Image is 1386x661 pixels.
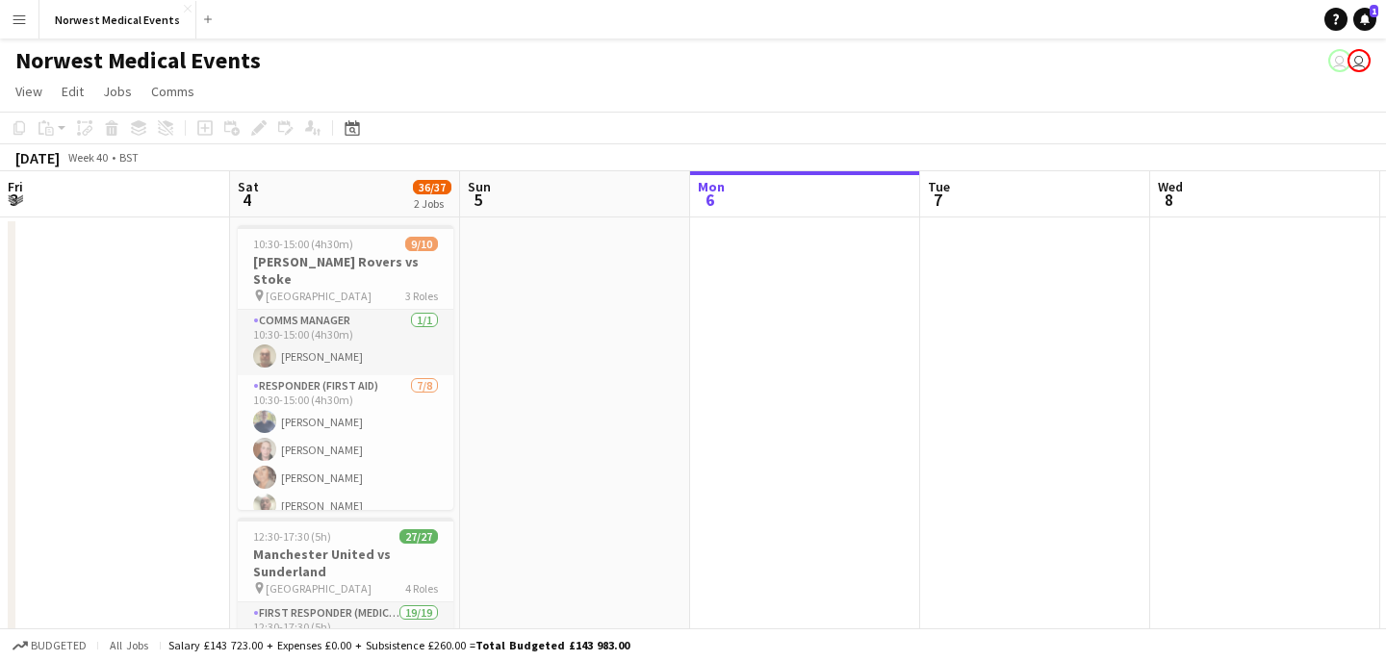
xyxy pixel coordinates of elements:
h3: Manchester United vs Sunderland [238,546,453,580]
button: Norwest Medical Events [39,1,196,38]
span: Total Budgeted £143 983.00 [475,638,629,652]
span: Sat [238,178,259,195]
span: Tue [928,178,950,195]
div: Salary £143 723.00 + Expenses £0.00 + Subsistence £260.00 = [168,638,629,652]
span: 3 Roles [405,289,438,303]
app-card-role: Comms Manager1/110:30-15:00 (4h30m)[PERSON_NAME] [238,310,453,375]
span: Jobs [103,83,132,100]
span: 4 [235,189,259,211]
span: [GEOGRAPHIC_DATA] [266,289,372,303]
span: 6 [695,189,725,211]
span: Mon [698,178,725,195]
div: BST [119,150,139,165]
a: View [8,79,50,104]
span: All jobs [106,638,152,652]
span: Comms [151,83,194,100]
span: 1 [1370,5,1378,17]
span: Budgeted [31,639,87,652]
div: 2 Jobs [414,196,450,211]
span: 8 [1155,189,1183,211]
span: Edit [62,83,84,100]
span: [GEOGRAPHIC_DATA] [266,581,372,596]
span: 9/10 [405,237,438,251]
h3: [PERSON_NAME] Rovers vs Stoke [238,253,453,288]
a: Edit [54,79,91,104]
button: Budgeted [10,635,90,656]
span: Fri [8,178,23,195]
span: Sun [468,178,491,195]
span: 10:30-15:00 (4h30m) [253,237,353,251]
span: 27/27 [399,529,438,544]
span: 7 [925,189,950,211]
div: [DATE] [15,148,60,167]
span: 36/37 [413,180,451,194]
a: Jobs [95,79,140,104]
app-user-avatar: Rory Murphy [1347,49,1371,72]
span: 5 [465,189,491,211]
span: 12:30-17:30 (5h) [253,529,331,544]
app-user-avatar: Rory Murphy [1328,49,1351,72]
app-job-card: 10:30-15:00 (4h30m)9/10[PERSON_NAME] Rovers vs Stoke [GEOGRAPHIC_DATA]3 RolesComms Manager1/110:3... [238,225,453,510]
span: Wed [1158,178,1183,195]
a: Comms [143,79,202,104]
span: 3 [5,189,23,211]
h1: Norwest Medical Events [15,46,261,75]
span: 4 Roles [405,581,438,596]
span: View [15,83,42,100]
span: Week 40 [64,150,112,165]
app-card-role: Responder (First Aid)7/810:30-15:00 (4h30m)[PERSON_NAME][PERSON_NAME][PERSON_NAME][PERSON_NAME] [238,375,453,636]
a: 1 [1353,8,1376,31]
